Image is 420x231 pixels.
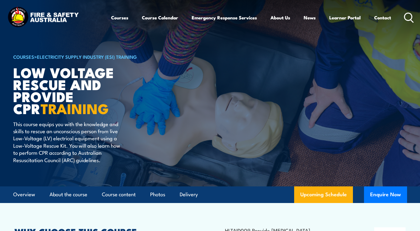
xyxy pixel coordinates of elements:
[294,186,353,203] a: Upcoming Schedule
[364,186,407,203] button: Enquire Now
[41,98,109,119] strong: TRAINING
[13,66,165,114] h1: Low Voltage Rescue and Provide CPR
[304,10,316,25] a: News
[102,186,136,203] a: Course content
[329,10,361,25] a: Learner Portal
[13,120,126,163] p: This course equips you with the knowledge and skills to rescue an unconscious person from live Lo...
[192,10,257,25] a: Emergency Response Services
[50,186,87,203] a: About the course
[180,186,198,203] a: Delivery
[13,53,34,60] a: COURSES
[374,10,391,25] a: Contact
[13,186,35,203] a: Overview
[111,10,128,25] a: Courses
[150,186,165,203] a: Photos
[37,53,137,60] a: Electricity Supply Industry (ESI) Training
[270,10,290,25] a: About Us
[142,10,178,25] a: Course Calendar
[13,53,165,60] h6: >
